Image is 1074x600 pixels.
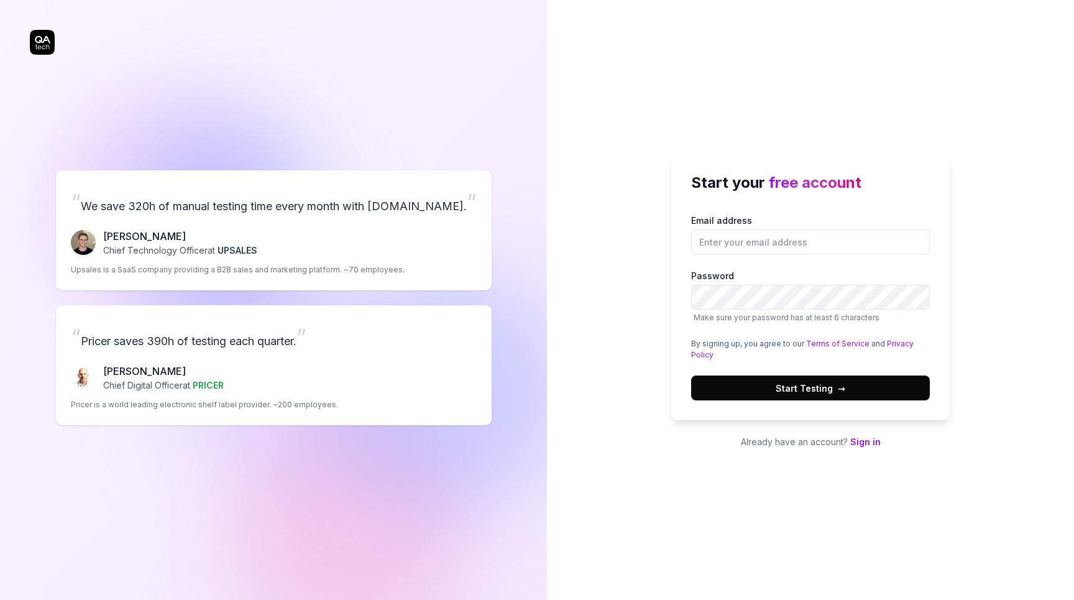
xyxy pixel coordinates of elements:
p: [PERSON_NAME] [103,229,257,244]
p: Chief Technology Officer at [103,244,257,257]
span: UPSALES [218,245,257,256]
img: Chris Chalkitis [71,365,96,390]
p: We save 320h of manual testing time every month with [DOMAIN_NAME]. [71,185,477,219]
p: Pricer is a world leading electronic shelf label provider. ~200 employees. [71,399,338,410]
span: PRICER [193,380,224,390]
div: By signing up, you agree to our and [691,338,930,361]
a: “Pricer saves 390h of testing each quarter.”Chris Chalkitis[PERSON_NAME]Chief Digital Officerat P... [56,305,492,425]
h2: Start your [691,172,930,194]
p: Upsales is a SaaS company providing a B2B sales and marketing platform. ~70 employees. [71,264,405,275]
label: Email address [691,214,930,254]
span: → [838,382,845,395]
span: Start Testing [776,382,845,395]
input: Email address [691,229,930,254]
a: Sign in [850,436,881,447]
p: Pricer saves 390h of testing each quarter. [71,320,477,354]
a: “We save 320h of manual testing time every month with [DOMAIN_NAME].”Fredrik Seidl[PERSON_NAME]Ch... [56,170,492,290]
p: Already have an account? [671,435,950,448]
img: Fredrik Seidl [71,230,96,255]
p: Chief Digital Officer at [103,379,224,392]
span: ” [467,188,477,216]
p: [PERSON_NAME] [103,364,224,379]
a: Terms of Service [806,339,870,348]
input: PasswordMake sure your password has at least 6 characters [691,285,930,310]
span: Make sure your password has at least 6 characters [694,313,879,322]
button: Start Testing→ [691,376,930,400]
span: “ [71,323,81,351]
span: ” [296,323,306,351]
span: free account [769,173,861,192]
span: “ [71,188,81,216]
label: Password [691,269,930,323]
